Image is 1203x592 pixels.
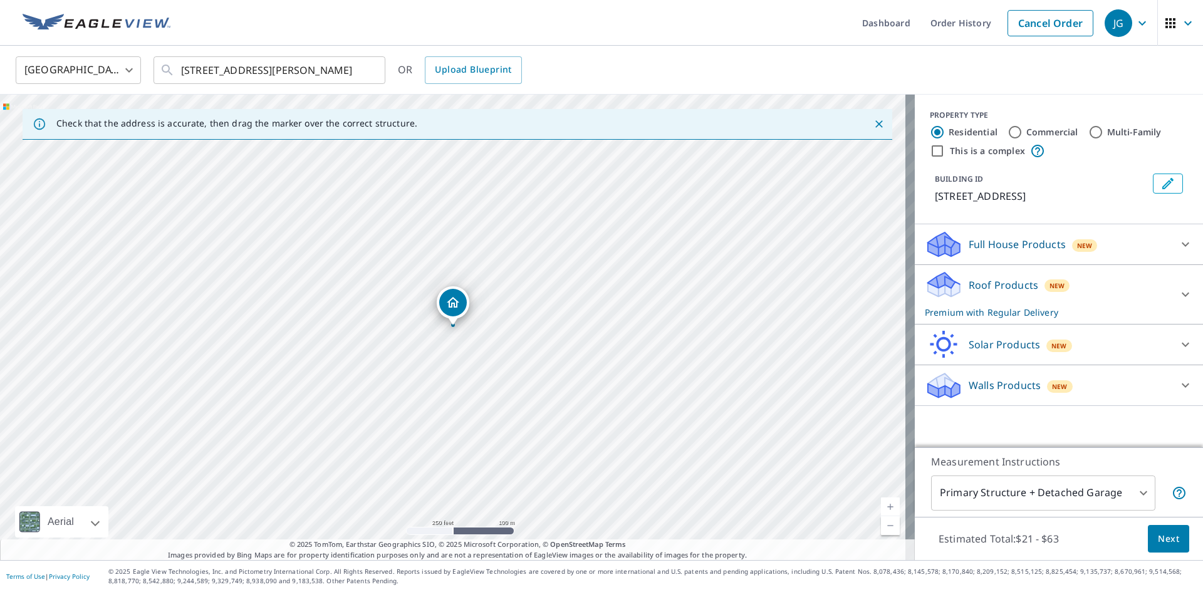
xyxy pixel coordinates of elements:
div: Aerial [15,506,108,537]
span: Your report will include the primary structure and a detached garage if one exists. [1172,486,1187,501]
p: Solar Products [969,337,1040,352]
input: Search by address or latitude-longitude [181,53,360,88]
button: Edit building 1 [1153,174,1183,194]
p: BUILDING ID [935,174,983,184]
div: Full House ProductsNew [925,229,1193,259]
p: Walls Products [969,378,1041,393]
span: New [1051,341,1067,351]
img: EV Logo [23,14,170,33]
div: Solar ProductsNew [925,330,1193,360]
span: New [1052,382,1068,392]
div: PROPERTY TYPE [930,110,1188,121]
a: OpenStreetMap [550,539,603,549]
label: Residential [949,126,997,138]
label: Commercial [1026,126,1078,138]
p: Roof Products [969,278,1038,293]
span: Upload Blueprint [435,62,511,78]
p: Full House Products [969,237,1066,252]
p: © 2025 Eagle View Technologies, Inc. and Pictometry International Corp. All Rights Reserved. Repo... [108,567,1197,586]
span: New [1077,241,1093,251]
p: | [6,573,90,580]
p: Premium with Regular Delivery [925,306,1170,319]
div: Roof ProductsNewPremium with Regular Delivery [925,270,1193,319]
button: Next [1148,525,1189,553]
p: Measurement Instructions [931,454,1187,469]
a: Current Level 17, Zoom Out [881,516,900,535]
div: Aerial [44,506,78,537]
p: Check that the address is accurate, then drag the marker over the correct structure. [56,118,417,129]
span: © 2025 TomTom, Earthstar Geographics SIO, © 2025 Microsoft Corporation, © [289,539,626,550]
div: JG [1105,9,1132,37]
a: Terms of Use [6,572,45,581]
a: Terms [605,539,626,549]
span: New [1049,281,1065,291]
button: Close [871,116,887,132]
p: Estimated Total: $21 - $63 [929,525,1069,553]
div: Walls ProductsNew [925,370,1193,400]
a: Cancel Order [1008,10,1093,36]
div: OR [398,56,522,84]
label: This is a complex [950,145,1025,157]
a: Privacy Policy [49,572,90,581]
a: Upload Blueprint [425,56,521,84]
div: [GEOGRAPHIC_DATA] [16,53,141,88]
label: Multi-Family [1107,126,1162,138]
div: Primary Structure + Detached Garage [931,475,1155,511]
span: Next [1158,531,1179,547]
a: Current Level 17, Zoom In [881,497,900,516]
div: Dropped pin, building 1, Residential property, 13807 Trailville Dr Houston, TX 77077 [437,286,469,325]
p: [STREET_ADDRESS] [935,189,1148,204]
